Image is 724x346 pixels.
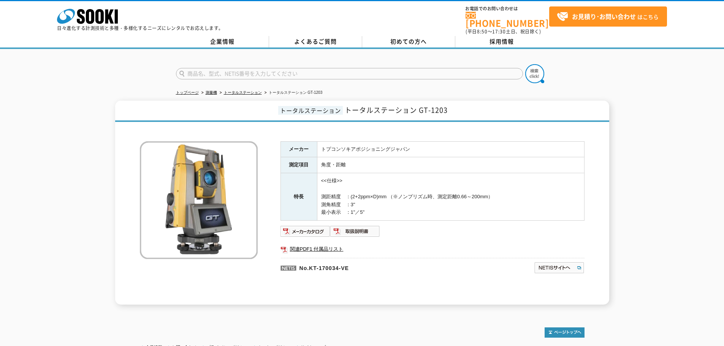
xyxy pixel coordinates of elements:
a: 取扱説明書 [330,230,380,236]
a: 企業情報 [176,36,269,47]
a: 採用情報 [455,36,548,47]
img: btn_search.png [525,64,544,83]
td: <<仕様>> 測距精度 ：(2+2ppm×D)mm （※ノンプリズム時、測定距離0.66～200mm） 測角精度 ：3" 最小表示 ：1"／5" [317,173,584,221]
a: メーカーカタログ [280,230,330,236]
a: トップページ [176,90,199,95]
span: トータルステーション GT-1203 [345,105,448,115]
th: メーカー [280,141,317,157]
a: [PHONE_NUMBER] [466,12,549,27]
img: メーカーカタログ [280,225,330,237]
img: トップページへ [545,327,585,338]
p: No.KT-170034-VE [280,258,461,276]
td: トプコンソキアポジショニングジャパン [317,141,584,157]
a: 測量機 [206,90,217,95]
img: NETISサイトへ [534,262,585,274]
th: 特長 [280,173,317,221]
a: お見積り･お問い合わせはこちら [549,6,667,27]
strong: お見積り･お問い合わせ [572,12,636,21]
span: トータルステーション [278,106,343,115]
a: 初めての方へ [362,36,455,47]
li: トータルステーション GT-1203 [263,89,323,97]
span: 8:50 [477,28,488,35]
a: よくあるご質問 [269,36,362,47]
a: トータルステーション [224,90,262,95]
a: 関連PDF1 付属品リスト [280,244,585,254]
img: 取扱説明書 [330,225,380,237]
span: お電話でのお問い合わせは [466,6,549,11]
span: (平日 ～ 土日、祝日除く) [466,28,541,35]
span: 初めての方へ [390,37,427,46]
input: 商品名、型式、NETIS番号を入力してください [176,68,523,79]
span: 17:30 [492,28,506,35]
p: 日々進化する計測技術と多種・多様化するニーズにレンタルでお応えします。 [57,26,223,30]
span: はこちら [557,11,659,22]
img: トータルステーション GT-1203 [140,141,258,259]
th: 測定項目 [280,157,317,173]
td: 角度・距離 [317,157,584,173]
